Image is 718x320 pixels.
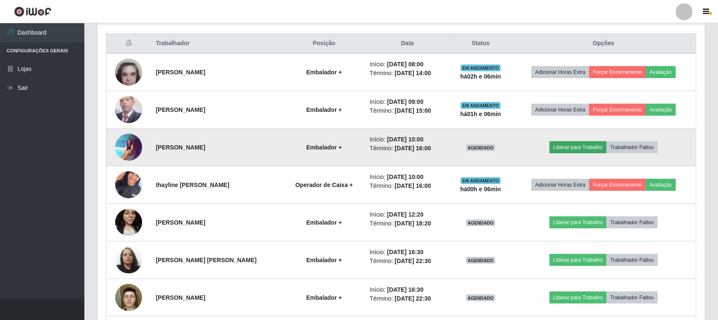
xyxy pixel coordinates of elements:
[607,292,658,304] button: Trabalhador Faltou
[370,135,445,144] li: Início:
[466,220,496,226] span: AGENDADO
[156,219,205,226] strong: [PERSON_NAME]
[115,95,142,125] img: 1740078176473.jpeg
[387,61,424,68] time: [DATE] 08:00
[646,179,676,191] button: Avaliação
[466,144,496,151] span: AGENDADO
[646,104,676,116] button: Avaliação
[370,294,445,303] li: Término:
[461,177,501,184] span: EM ANDAMENTO
[460,73,501,80] strong: há 02 h e 06 min
[306,144,342,151] strong: Embalador +
[550,141,607,153] button: Liberar para Trabalho
[306,106,342,113] strong: Embalador +
[387,286,424,293] time: [DATE] 16:30
[14,6,51,17] img: CoreUI Logo
[370,60,445,69] li: Início:
[607,254,658,266] button: Trabalhador Faltou
[115,54,142,90] img: 1743993949303.jpeg
[370,219,445,228] li: Término:
[395,182,431,189] time: [DATE] 16:00
[306,294,342,301] strong: Embalador +
[607,217,658,228] button: Trabalhador Faltou
[395,70,431,76] time: [DATE] 14:00
[550,292,607,304] button: Liberar para Trabalho
[306,69,342,76] strong: Embalador +
[156,294,205,301] strong: [PERSON_NAME]
[370,173,445,182] li: Início:
[589,66,646,78] button: Forçar Encerramento
[306,219,342,226] strong: Embalador +
[532,66,589,78] button: Adicionar Horas Extra
[365,34,451,54] th: Data
[395,220,431,227] time: [DATE] 18:20
[589,179,646,191] button: Forçar Encerramento
[306,257,342,263] strong: Embalador +
[450,34,511,54] th: Status
[460,111,501,117] strong: há 01 h e 06 min
[370,98,445,106] li: Início:
[550,217,607,228] button: Liberar para Trabalho
[646,66,676,78] button: Avaliação
[461,65,501,71] span: EM ANDAMENTO
[387,211,424,218] time: [DATE] 12:20
[395,258,431,264] time: [DATE] 22:30
[283,34,364,54] th: Posição
[460,186,501,193] strong: há 00 h e 06 min
[550,254,607,266] button: Liberar para Trabalho
[395,107,431,114] time: [DATE] 15:00
[156,106,205,113] strong: [PERSON_NAME]
[466,295,496,301] span: AGENDADO
[115,279,142,315] img: 1717549374266.jpeg
[115,167,142,203] img: 1742385063633.jpeg
[370,144,445,153] li: Término:
[395,295,431,302] time: [DATE] 22:30
[370,182,445,190] li: Término:
[370,257,445,266] li: Término:
[395,145,431,152] time: [DATE] 16:00
[370,210,445,219] li: Início:
[466,257,496,264] span: AGENDADO
[387,249,424,255] time: [DATE] 16:30
[607,141,658,153] button: Trabalhador Faltou
[156,182,229,188] strong: thayline [PERSON_NAME]
[532,104,589,116] button: Adicionar Horas Extra
[370,106,445,115] li: Término:
[387,174,424,180] time: [DATE] 10:00
[115,204,142,240] img: 1729691026588.jpeg
[511,34,696,54] th: Opções
[156,144,205,151] strong: [PERSON_NAME]
[370,285,445,294] li: Início:
[295,182,353,188] strong: Operador de Caixa +
[387,136,424,143] time: [DATE] 10:00
[589,104,646,116] button: Forçar Encerramento
[370,69,445,78] li: Término:
[532,179,589,191] button: Adicionar Horas Extra
[387,98,424,105] time: [DATE] 09:00
[461,102,501,109] span: EM ANDAMENTO
[151,34,284,54] th: Trabalhador
[156,69,205,76] strong: [PERSON_NAME]
[115,241,142,278] img: 1649948956045.jpeg
[115,133,142,161] img: 1748991397943.jpeg
[370,248,445,257] li: Início:
[156,257,257,263] strong: [PERSON_NAME] [PERSON_NAME]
